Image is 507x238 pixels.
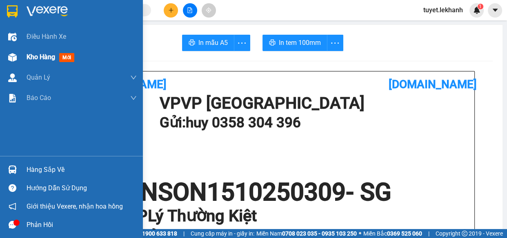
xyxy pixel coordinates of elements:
[142,230,177,237] strong: 1900 633 818
[7,5,18,18] img: logo-vxr
[8,165,17,174] img: warehouse-icon
[7,27,90,36] div: huy
[7,8,20,16] span: Gửi:
[183,3,197,18] button: file-add
[8,53,17,62] img: warehouse-icon
[359,232,361,235] span: ⚪️
[164,3,178,18] button: plus
[8,94,17,102] img: solution-icon
[8,33,17,41] img: warehouse-icon
[27,93,51,103] span: Báo cáo
[59,53,74,62] span: mới
[417,5,469,15] span: tuyet.lekhanh
[9,202,16,210] span: notification
[61,180,470,205] h1: NSON1510250309 - SG
[27,201,123,211] span: Giới thiệu Vexere, nhận hoa hồng
[428,229,429,238] span: |
[27,72,50,82] span: Quản Lý
[27,182,137,194] div: Hướng dẫn sử dụng
[130,95,137,101] span: down
[168,7,174,13] span: plus
[479,4,482,9] span: 1
[389,78,477,91] b: [DOMAIN_NAME]
[9,184,16,192] span: question-circle
[96,36,161,48] div: 0902649317
[27,164,137,176] div: Hàng sắp về
[363,229,422,238] span: Miền Bắc
[27,31,66,42] span: Điều hành xe
[256,229,357,238] span: Miền Nam
[473,7,480,14] img: icon-new-feature
[387,230,422,237] strong: 0369 525 060
[327,35,343,51] button: more
[7,36,90,48] div: 0358304396
[159,95,466,111] h1: VP VP [GEOGRAPHIC_DATA]
[96,7,161,27] div: Lý Thường Kiệt
[262,35,327,51] button: printerIn tem 100mm
[27,219,137,231] div: Phản hồi
[96,8,115,16] span: Nhận:
[182,35,234,51] button: printerIn mẫu A5
[159,111,466,134] h1: Gửi: huy 0358 304 396
[127,205,454,227] h1: VP Lý Thường Kiệt
[191,229,254,238] span: Cung cấp máy in - giấy in:
[130,74,137,81] span: down
[187,7,193,13] span: file-add
[96,27,161,36] div: KHẢI
[282,230,357,237] strong: 0708 023 035 - 0935 103 250
[488,3,502,18] button: caret-down
[478,4,483,9] sup: 1
[189,39,195,47] span: printer
[27,53,55,61] span: Kho hàng
[8,73,17,82] img: warehouse-icon
[234,35,250,51] button: more
[279,38,321,48] span: In tem 100mm
[206,7,211,13] span: aim
[202,3,216,18] button: aim
[6,53,91,62] div: 30.000
[269,39,276,47] span: printer
[327,38,343,48] span: more
[234,38,250,48] span: more
[7,7,90,27] div: VP [GEOGRAPHIC_DATA]
[491,7,499,14] span: caret-down
[462,231,467,236] span: copyright
[6,53,19,62] span: CR :
[9,221,16,229] span: message
[198,38,228,48] span: In mẫu A5
[183,229,185,238] span: |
